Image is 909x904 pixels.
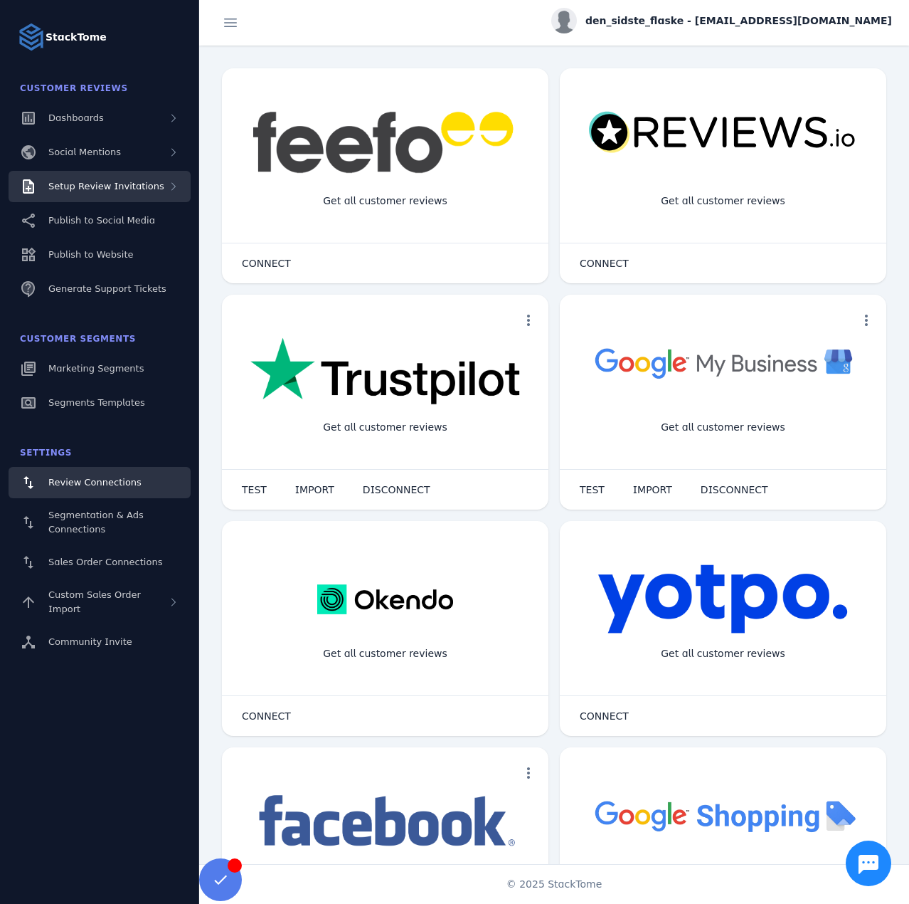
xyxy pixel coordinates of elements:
[20,334,136,344] span: Customer Segments
[48,636,132,647] span: Community Invite
[20,83,128,93] span: Customer Reviews
[588,790,858,841] img: googleshopping.png
[317,564,453,635] img: okendo.webp
[597,564,849,635] img: yotpo.png
[349,475,445,504] button: DISCONNECT
[312,182,459,220] div: Get all customer reviews
[580,711,629,721] span: CONNECT
[46,30,107,45] strong: StackTome
[242,258,291,268] span: CONNECT
[514,306,543,335] button: more
[585,14,892,28] span: den_sidste_flaske - [EMAIL_ADDRESS][DOMAIN_NAME]
[281,475,349,504] button: IMPORT
[228,249,305,278] button: CONNECT
[48,181,164,191] span: Setup Review Invitations
[551,8,577,33] img: profile.jpg
[506,877,602,892] span: © 2025 StackTome
[588,111,858,154] img: reviewsio.svg
[48,283,166,294] span: Generate Support Tickets
[565,475,619,504] button: TEST
[48,589,141,614] span: Custom Sales Order Import
[580,258,629,268] span: CONNECT
[686,475,782,504] button: DISCONNECT
[9,387,191,419] a: Segments Templates
[48,363,144,374] span: Marketing Segments
[639,861,807,899] div: Import Products from Google
[580,485,605,495] span: TEST
[649,635,797,673] div: Get all customer reviews
[9,501,191,544] a: Segmentation & Ads Connections
[17,23,46,51] img: Logo image
[633,485,672,495] span: IMPORT
[242,485,267,495] span: TEST
[619,475,686,504] button: IMPORT
[9,239,191,270] a: Publish to Website
[9,273,191,305] a: Generate Support Tickets
[48,397,145,408] span: Segments Templates
[48,249,133,260] span: Publish to Website
[588,337,858,388] img: googlebusiness.png
[852,306,881,335] button: more
[48,477,142,488] span: Review Connections
[250,111,520,174] img: feefo.png
[701,485,768,495] span: DISCONNECT
[48,510,144,535] span: Segmentation & Ads Connections
[20,448,72,458] span: Settings
[9,467,191,498] a: Review Connections
[9,353,191,384] a: Marketing Segments
[565,702,643,730] button: CONNECT
[250,337,520,407] img: trustpilot.png
[565,249,643,278] button: CONNECT
[9,205,191,236] a: Publish to Social Media
[649,182,797,220] div: Get all customer reviews
[228,475,281,504] button: TEST
[9,547,191,578] a: Sales Order Connections
[295,485,334,495] span: IMPORT
[48,112,104,123] span: Dashboards
[48,557,162,567] span: Sales Order Connections
[363,485,430,495] span: DISCONNECT
[250,790,520,853] img: facebook.png
[312,635,459,673] div: Get all customer reviews
[242,711,291,721] span: CONNECT
[514,759,543,787] button: more
[9,626,191,658] a: Community Invite
[649,409,797,446] div: Get all customer reviews
[48,147,121,157] span: Social Mentions
[228,702,305,730] button: CONNECT
[551,8,892,33] button: den_sidste_flaske - [EMAIL_ADDRESS][DOMAIN_NAME]
[312,409,459,446] div: Get all customer reviews
[48,215,155,226] span: Publish to Social Media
